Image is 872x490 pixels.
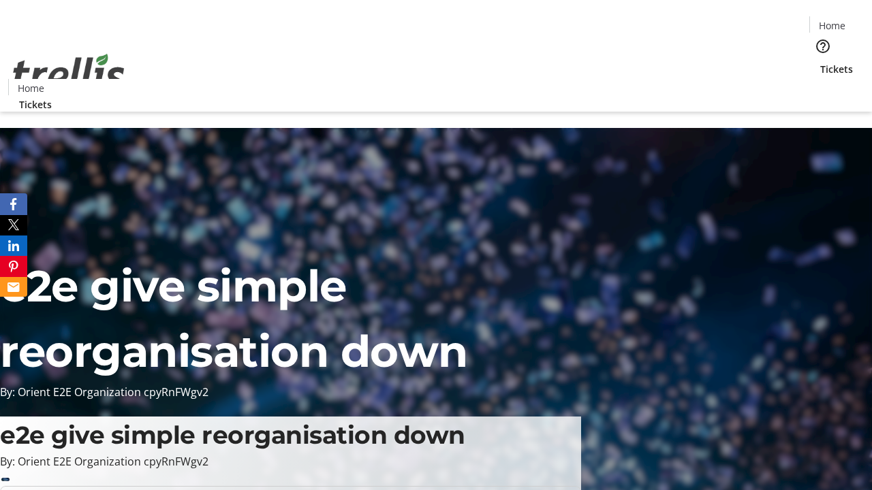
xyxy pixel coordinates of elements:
[809,33,837,60] button: Help
[810,18,854,33] a: Home
[809,76,837,103] button: Cart
[8,39,129,107] img: Orient E2E Organization cpyRnFWgv2's Logo
[9,81,52,95] a: Home
[809,62,864,76] a: Tickets
[8,97,63,112] a: Tickets
[820,62,853,76] span: Tickets
[819,18,845,33] span: Home
[18,81,44,95] span: Home
[19,97,52,112] span: Tickets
